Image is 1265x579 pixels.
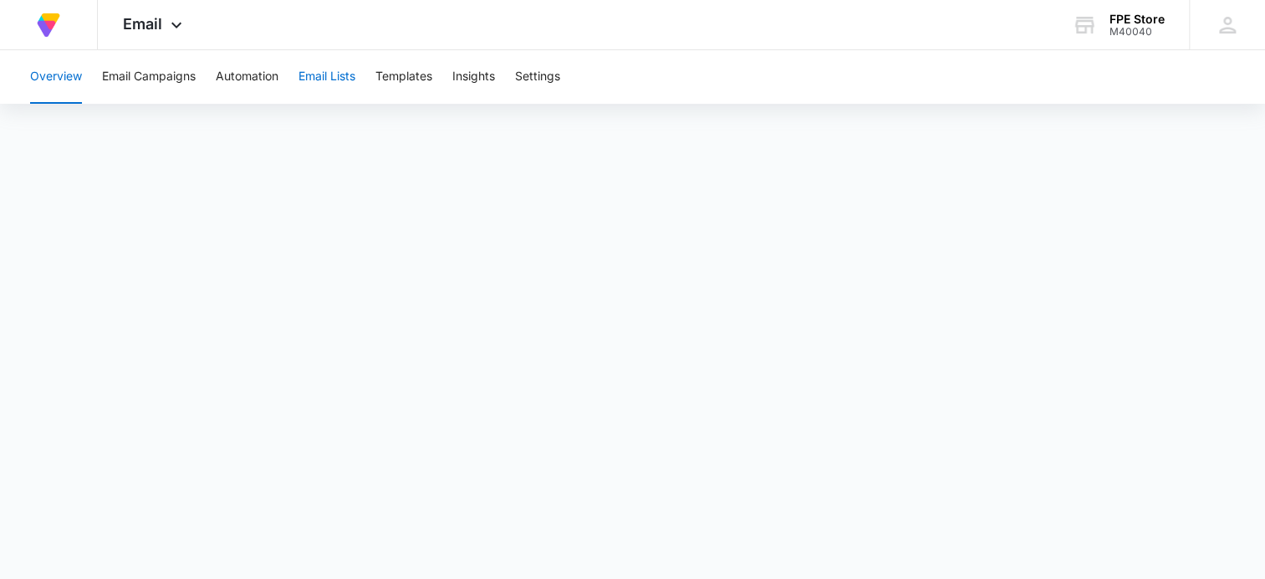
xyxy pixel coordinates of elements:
[298,50,355,104] button: Email Lists
[1109,13,1165,26] div: account name
[33,10,64,40] img: Volusion
[30,50,82,104] button: Overview
[102,50,196,104] button: Email Campaigns
[1109,26,1165,38] div: account id
[123,15,162,33] span: Email
[216,50,278,104] button: Automation
[515,50,560,104] button: Settings
[452,50,495,104] button: Insights
[375,50,432,104] button: Templates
